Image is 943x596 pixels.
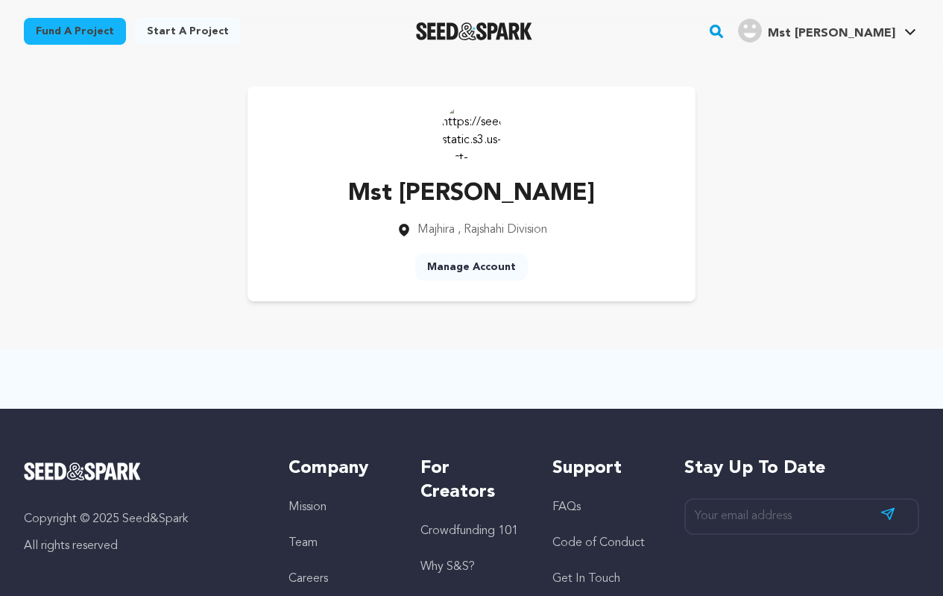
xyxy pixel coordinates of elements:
img: user.png [738,19,762,43]
a: Manage Account [415,254,528,280]
a: Seed&Spark Homepage [24,462,259,480]
span: Majhira [417,224,455,236]
a: Why S&S? [420,561,475,573]
a: Mission [288,501,327,513]
p: Mst [PERSON_NAME] [348,176,595,212]
img: https://seedandspark-static.s3.us-east-2.amazonaws.com/images/User/002/321/451/medium/ACg8ocKPh8x... [442,101,502,161]
p: Copyright © 2025 Seed&Spark [24,510,259,528]
a: Seed&Spark Homepage [416,22,533,40]
h5: Support [552,457,655,480]
a: Code of Conduct [552,537,645,549]
img: Seed&Spark Logo Dark Mode [416,22,533,40]
a: Careers [288,573,328,585]
input: Your email address [684,498,919,535]
a: Get In Touch [552,573,620,585]
img: Seed&Spark Logo [24,462,141,480]
p: All rights reserved [24,537,259,555]
span: Mst [PERSON_NAME] [768,28,895,40]
a: Fund a project [24,18,126,45]
a: Team [288,537,318,549]
a: FAQs [552,501,581,513]
h5: Stay up to date [684,457,919,480]
a: Start a project [135,18,241,45]
a: Crowdfunding 101 [420,525,518,537]
span: Mst Nahima A.'s Profile [735,16,919,47]
div: Mst Nahima A.'s Profile [738,19,895,43]
a: Mst Nahima A.'s Profile [735,16,919,43]
span: , Rajshahi Division [458,224,547,236]
h5: For Creators [420,457,523,504]
h5: Company [288,457,391,480]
